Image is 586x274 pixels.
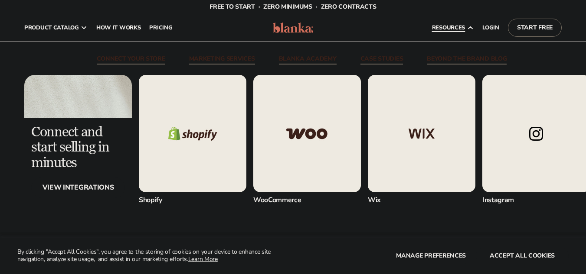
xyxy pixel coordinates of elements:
span: LOGIN [482,24,499,31]
img: Woo commerce logo. [253,75,361,192]
span: How It Works [96,24,141,31]
span: Manage preferences [396,251,466,260]
img: Shopify logo. [139,75,246,192]
button: Manage preferences [396,248,466,264]
div: 1 / 5 [139,75,246,205]
a: case studies [360,56,403,64]
span: resources [432,24,465,31]
span: pricing [149,24,172,31]
div: Wix [368,196,475,205]
a: Woo commerce logo. WooCommerce [253,75,361,205]
a: Wix logo. Wix [368,75,475,205]
img: Wix logo. [368,75,475,192]
img: Light background with shadow. [24,75,132,205]
a: connect your store [97,56,165,64]
button: accept all cookies [476,248,569,264]
img: logo [273,23,314,33]
div: 3 / 5 [368,75,475,205]
a: resources [428,14,478,42]
a: Start Free [508,19,562,37]
a: product catalog [20,14,92,42]
div: WooCommerce [253,196,361,205]
div: Shopify [139,196,246,205]
a: Shopify logo. Shopify [139,75,246,205]
a: Blanka Academy [279,56,337,64]
a: beyond the brand blog [427,56,507,64]
a: pricing [145,14,177,42]
a: How It Works [92,14,145,42]
a: Marketing services [189,56,255,64]
span: product catalog [24,24,79,31]
a: Learn More [188,255,218,263]
span: Free to start · ZERO minimums · ZERO contracts [210,3,376,11]
p: By clicking "Accept All Cookies", you agree to the storing of cookies on your device to enhance s... [17,248,289,263]
a: LOGIN [478,14,504,42]
a: Light background with shadow. Connect and start selling in minutes View Integrations [24,75,132,205]
div: View Integrations [31,177,125,198]
div: Connect and start selling in minutes [31,125,125,171]
div: 2 / 5 [253,75,361,205]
